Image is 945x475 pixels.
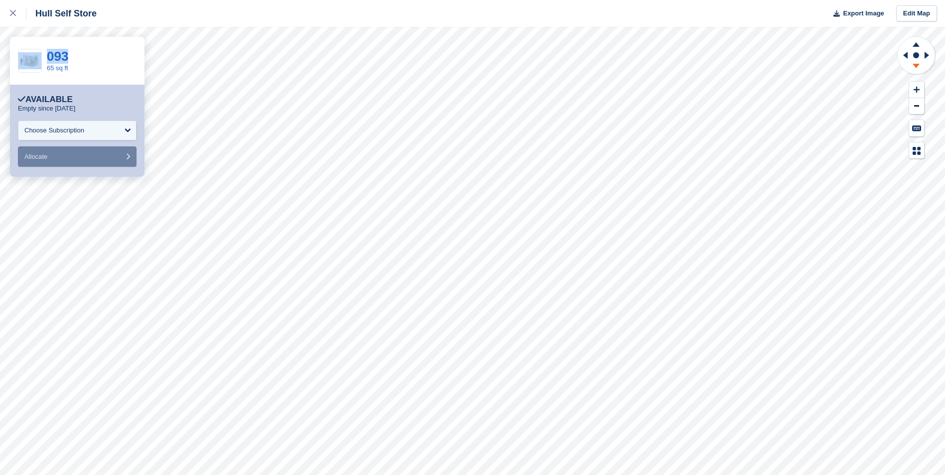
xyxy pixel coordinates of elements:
span: Allocate [24,153,47,160]
div: Choose Subscription [24,125,84,135]
a: 65 sq ft [47,64,68,72]
button: Map Legend [909,142,924,159]
a: 093 [47,49,68,64]
button: Keyboard Shortcuts [909,120,924,136]
a: Edit Map [896,5,937,22]
button: Zoom In [909,82,924,98]
img: 64-sqft-unit.jpg [18,52,41,70]
button: Allocate [18,146,136,167]
div: Available [18,95,73,105]
p: Empty since [DATE] [18,105,75,113]
div: Hull Self Store [26,7,97,19]
button: Export Image [827,5,884,22]
button: Zoom Out [909,98,924,115]
span: Export Image [843,8,884,18]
